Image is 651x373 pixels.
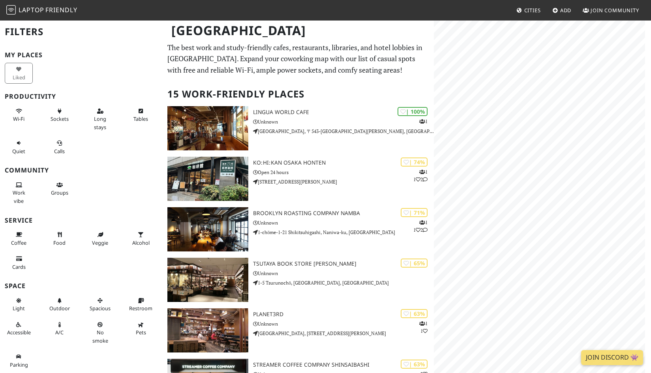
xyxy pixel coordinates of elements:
span: Alcohol [132,239,150,246]
p: Unknown [253,219,434,227]
button: Long stays [86,105,114,133]
button: A/C [45,318,73,339]
button: Quiet [5,137,33,157]
p: Unknown [253,270,434,277]
p: [STREET_ADDRESS][PERSON_NAME] [253,178,434,186]
img: LaptopFriendly [6,5,16,15]
span: Air conditioned [55,329,64,336]
p: 1-5 Tsurunochō, [GEOGRAPHIC_DATA], [GEOGRAPHIC_DATA] [253,279,434,287]
h3: Service [5,217,158,224]
p: 1 1 [419,320,428,335]
h3: My Places [5,51,158,59]
button: Pets [127,318,155,339]
span: People working [13,189,25,204]
span: Veggie [92,239,108,246]
a: Join Community [580,3,642,17]
a: Brooklyn Roasting Company Namba | 71% 112 Brooklyn Roasting Company Namba Unknown 1-chōme-1-21 Sh... [163,207,434,251]
button: Light [5,294,33,315]
h3: KOːHIːKAN Osaka Honten [253,159,434,166]
span: Accessible [7,329,31,336]
span: Stable Wi-Fi [13,115,24,122]
span: Restroom [129,305,152,312]
span: Cities [524,7,541,14]
button: Alcohol [127,228,155,249]
button: Cards [5,252,33,273]
h2: 15 Work-Friendly Places [167,82,429,106]
h3: Streamer Coffee Company Shinsaibashi [253,362,434,368]
span: Smoke free [92,329,108,344]
button: No smoke [86,318,114,347]
button: Sockets [45,105,73,126]
h2: Filters [5,20,158,44]
img: Brooklyn Roasting Company Namba [167,207,248,251]
div: | 71% [401,208,428,217]
h3: Space [5,282,158,290]
span: Power sockets [51,115,69,122]
p: Unknown [253,118,434,126]
p: 1 1 2 [413,168,428,183]
h3: Planet3rd [253,311,434,318]
span: Group tables [51,189,68,196]
span: Friendly [45,6,77,14]
div: | 65% [401,259,428,268]
button: Veggie [86,228,114,249]
img: TSUTAYA BOOK STORE 梅田MeRISE [167,258,248,302]
span: Laptop [19,6,44,14]
button: Restroom [127,294,155,315]
span: Quiet [12,148,25,155]
span: Video/audio calls [54,148,65,155]
img: Lingua World Cafe [167,106,248,150]
p: 1 1 2 [413,219,428,234]
h3: Community [5,167,158,174]
p: [GEOGRAPHIC_DATA], [STREET_ADDRESS][PERSON_NAME] [253,330,434,337]
a: LaptopFriendly LaptopFriendly [6,4,77,17]
button: Outdoor [45,294,73,315]
div: | 63% [401,309,428,318]
p: The best work and study-friendly cafes, restaurants, libraries, and hotel lobbies in [GEOGRAPHIC_... [167,42,429,76]
span: Food [53,239,66,246]
button: Accessible [5,318,33,339]
h3: Productivity [5,93,158,100]
span: Work-friendly tables [133,115,148,122]
button: Food [45,228,73,249]
p: [GEOGRAPHIC_DATA], 〒543-[GEOGRAPHIC_DATA][PERSON_NAME], [GEOGRAPHIC_DATA] [253,127,434,135]
p: 1-chōme-1-21 Shikitsuhigashi, Naniwa-ku, [GEOGRAPHIC_DATA] [253,229,434,236]
a: Planet3rd | 63% 11 Planet3rd Unknown [GEOGRAPHIC_DATA], [STREET_ADDRESS][PERSON_NAME] [163,308,434,352]
span: Parking [10,361,28,368]
button: Calls [45,137,73,157]
div: | 63% [401,360,428,369]
a: TSUTAYA BOOK STORE 梅田MeRISE | 65% TSUTAYA BOOK STORE [PERSON_NAME] Unknown 1-5 Tsurunochō, [GEOGR... [163,258,434,302]
p: Unknown [253,320,434,328]
h3: Lingua World Cafe [253,109,434,116]
button: Wi-Fi [5,105,33,126]
a: Cities [513,3,544,17]
a: Lingua World Cafe | 100% 1 Lingua World Cafe Unknown [GEOGRAPHIC_DATA], 〒543-[GEOGRAPHIC_DATA][PE... [163,106,434,150]
button: Spacious [86,294,114,315]
h1: [GEOGRAPHIC_DATA] [165,20,432,41]
button: Groups [45,178,73,199]
span: Outdoor area [49,305,70,312]
button: Tables [127,105,155,126]
span: Add [560,7,572,14]
span: Join Community [591,7,639,14]
span: Credit cards [12,263,26,270]
span: Spacious [90,305,111,312]
div: | 74% [401,157,428,167]
span: Pet friendly [136,329,146,336]
p: 1 [419,118,428,125]
p: Open 24 hours [253,169,434,176]
span: Coffee [11,239,26,246]
a: Join Discord 👾 [581,350,643,365]
span: Natural light [13,305,25,312]
h3: TSUTAYA BOOK STORE [PERSON_NAME] [253,261,434,267]
span: Long stays [94,115,106,130]
img: KOːHIːKAN Osaka Honten [167,157,248,201]
a: Add [549,3,575,17]
h3: Brooklyn Roasting Company Namba [253,210,434,217]
button: Parking [5,350,33,371]
img: Planet3rd [167,308,248,352]
div: | 100% [398,107,428,116]
button: Coffee [5,228,33,249]
button: Work vibe [5,178,33,207]
a: KOːHIːKAN Osaka Honten | 74% 112 KOːHIːKAN Osaka Honten Open 24 hours [STREET_ADDRESS][PERSON_NAME] [163,157,434,201]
